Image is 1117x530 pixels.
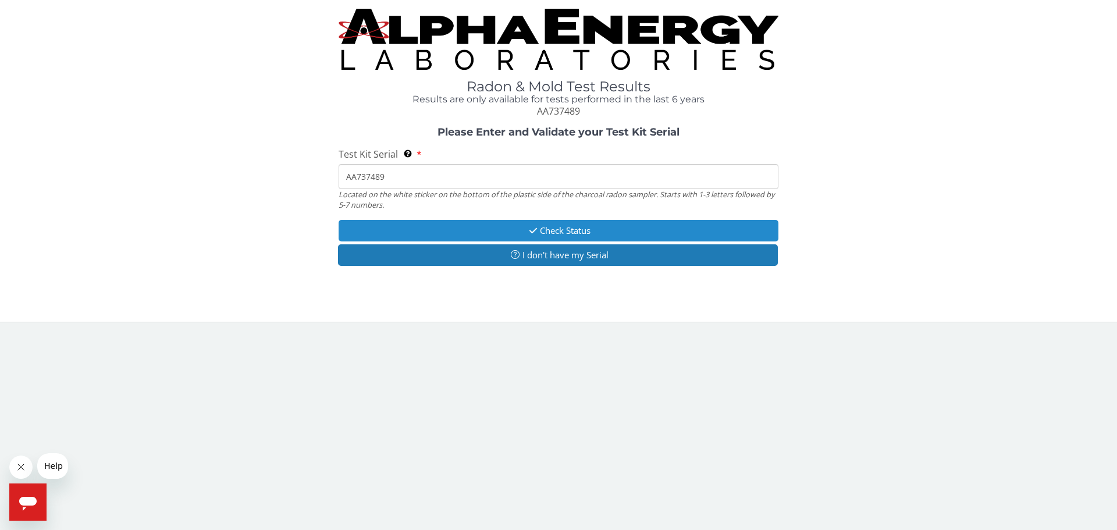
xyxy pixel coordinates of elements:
span: AA737489 [537,105,580,118]
iframe: Button to launch messaging window [9,483,47,521]
button: Check Status [339,220,778,241]
iframe: Close message [9,456,33,479]
button: I don't have my Serial [338,244,778,266]
iframe: Message from company [37,453,68,479]
div: Located on the white sticker on the bottom of the plastic side of the charcoal radon sampler. Sta... [339,189,778,211]
h1: Radon & Mold Test Results [339,79,778,94]
strong: Please Enter and Validate your Test Kit Serial [437,126,680,138]
span: Test Kit Serial [339,148,398,161]
img: TightCrop.jpg [339,9,778,70]
h4: Results are only available for tests performed in the last 6 years [339,94,778,105]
